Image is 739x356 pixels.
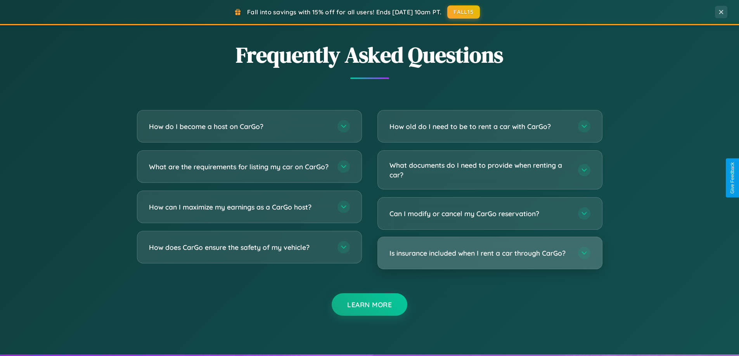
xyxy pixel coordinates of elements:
button: Learn More [332,293,407,316]
div: Give Feedback [730,162,735,194]
h3: Can I modify or cancel my CarGo reservation? [389,209,570,218]
h2: Frequently Asked Questions [137,40,602,70]
h3: How can I maximize my earnings as a CarGo host? [149,202,330,212]
h3: How do I become a host on CarGo? [149,122,330,131]
h3: What are the requirements for listing my car on CarGo? [149,162,330,172]
h3: How does CarGo ensure the safety of my vehicle? [149,242,330,252]
h3: How old do I need to be to rent a car with CarGo? [389,122,570,131]
span: Fall into savings with 15% off for all users! Ends [DATE] 10am PT. [247,8,441,16]
h3: What documents do I need to provide when renting a car? [389,160,570,179]
h3: Is insurance included when I rent a car through CarGo? [389,248,570,258]
button: FALL15 [447,5,480,19]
